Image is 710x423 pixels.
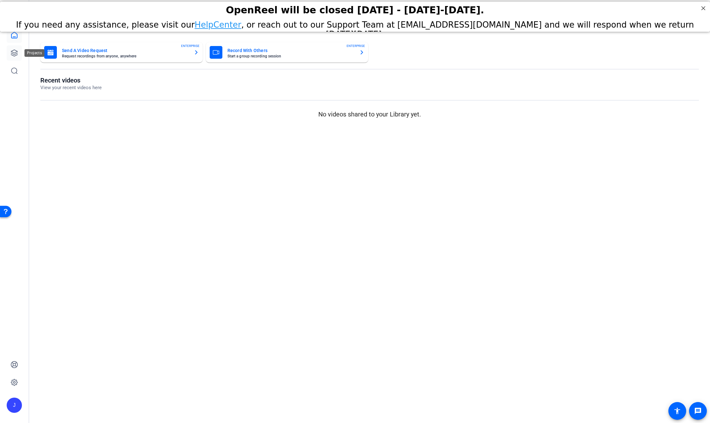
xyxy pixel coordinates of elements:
[181,43,199,48] span: ENTERPRISE
[227,47,354,54] mat-card-title: Record With Others
[195,18,241,28] a: HelpCenter
[62,54,189,58] mat-card-subtitle: Request recordings from anyone, anywhere
[40,42,203,63] button: Send A Video RequestRequest recordings from anyone, anywhereENTERPRISE
[347,43,365,48] span: ENTERPRISE
[694,407,702,415] mat-icon: message
[227,54,354,58] mat-card-subtitle: Start a group recording session
[24,49,44,57] div: Projects
[8,3,702,14] div: OpenReel will be closed [DATE] - [DATE]-[DATE].
[40,76,102,84] h1: Recent videos
[40,109,699,119] p: No videos shared to your Library yet.
[62,47,189,54] mat-card-title: Send A Video Request
[673,407,681,415] mat-icon: accessibility
[206,42,368,63] button: Record With OthersStart a group recording sessionENTERPRISE
[16,18,694,37] span: If you need any assistance, please visit our , or reach out to our Support Team at [EMAIL_ADDRESS...
[40,84,102,91] p: View your recent videos here
[7,398,22,413] div: J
